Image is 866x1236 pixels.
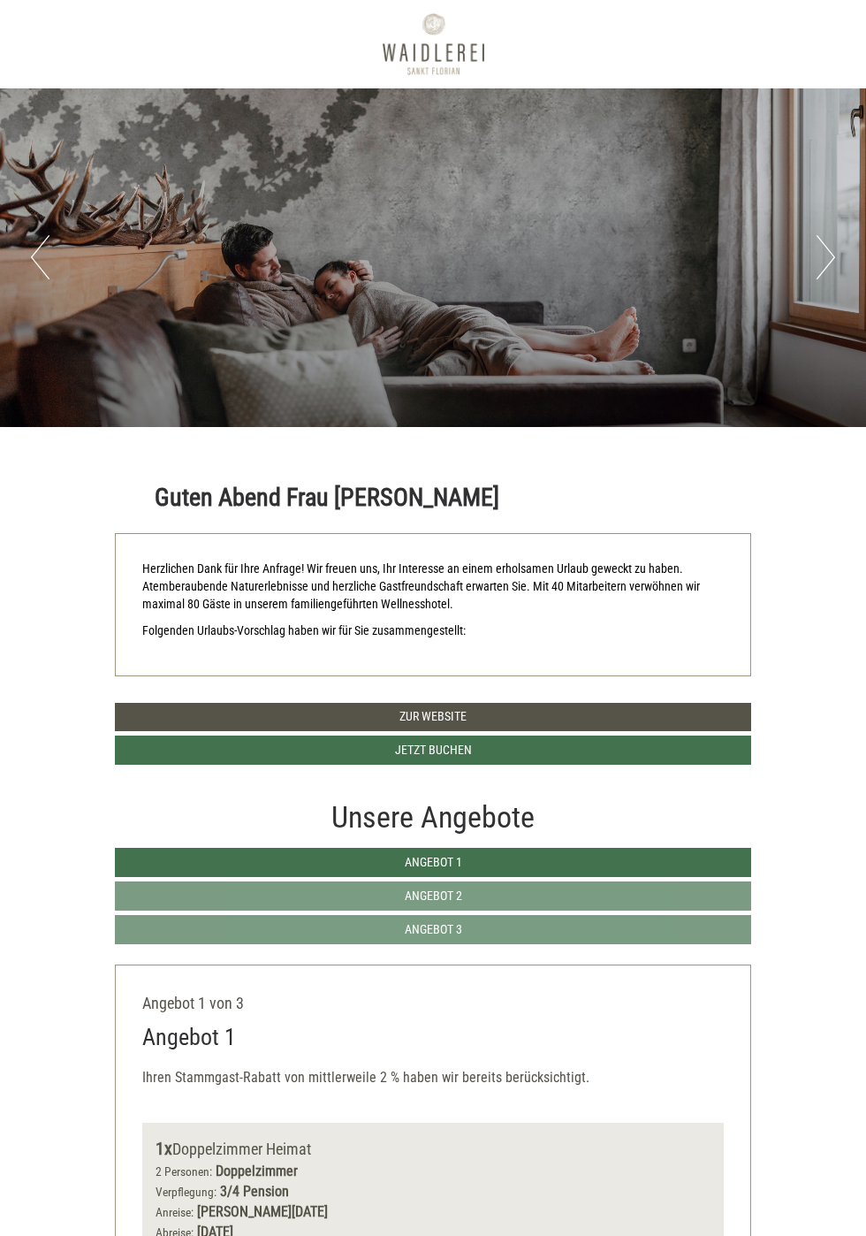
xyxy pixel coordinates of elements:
[142,622,724,640] p: Folgenden Urlaubs-Vorschlag haben wir für Sie zusammengestellt:
[197,1203,328,1220] b: [PERSON_NAME][DATE]
[220,1183,289,1200] b: 3/4 Pension
[142,994,244,1012] span: Angebot 1 von 3
[156,1164,212,1179] small: 2 Personen:
[156,1205,194,1219] small: Anreise:
[115,796,751,839] div: Unsere Angebote
[115,736,751,765] a: Jetzt buchen
[817,235,835,279] button: Next
[405,922,462,936] span: Angebot 3
[405,855,462,869] span: Angebot 1
[156,1185,216,1199] small: Verpflegung:
[156,1136,710,1162] div: Doppelzimmer Heimat
[31,235,49,279] button: Previous
[155,484,499,512] h1: Guten Abend Frau [PERSON_NAME]
[405,889,462,903] span: Angebot 2
[115,703,751,731] a: Zur Website
[216,1163,298,1179] b: Doppelzimmer
[156,1138,172,1159] b: 1x
[142,561,724,614] p: Herzlichen Dank für Ihre Anfrage! Wir freuen uns, Ihr Interesse an einem erholsamen Urlaub geweck...
[142,1021,236,1054] div: Angebot 1
[142,1068,724,1088] p: Ihren Stammgast-Rabatt von mittlerweile 2 % haben wir bereits berücksichtigt.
